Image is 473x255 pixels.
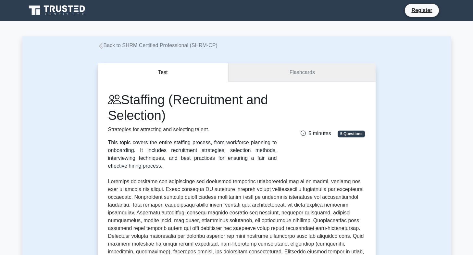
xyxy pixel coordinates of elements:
[229,63,375,82] a: Flashcards
[301,131,331,136] span: 5 minutes
[98,63,229,82] button: Test
[338,131,365,137] span: 5 Questions
[108,126,277,134] p: Strategies for attracting and selecting talent.
[108,139,277,170] div: This topic covers the entire staffing process, from workforce planning to onboarding. It includes...
[98,43,218,48] a: Back to SHRM Certified Professional (SHRM-CP)
[108,92,277,123] h1: Staffing (Recruitment and Selection)
[407,6,436,14] a: Register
